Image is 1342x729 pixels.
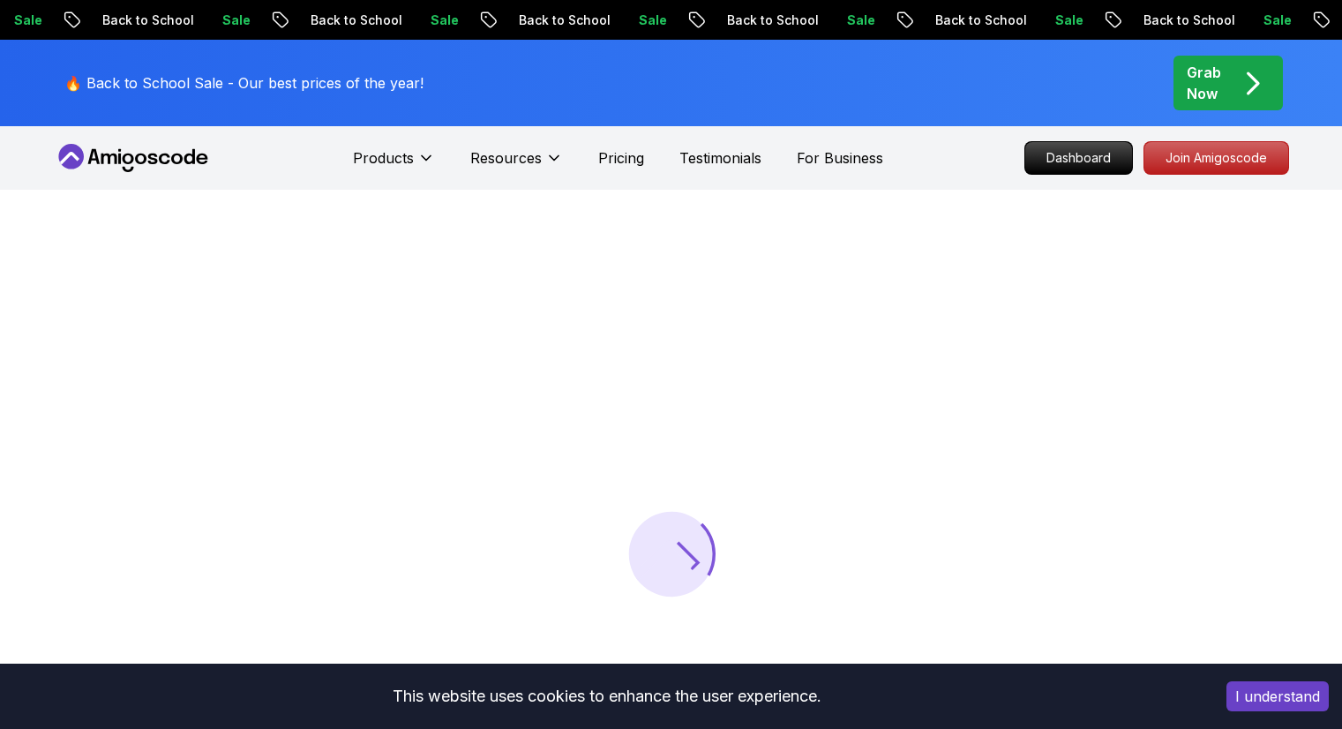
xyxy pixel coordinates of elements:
p: Grab Now [1187,62,1221,104]
p: Back to School [713,11,833,29]
a: Testimonials [679,147,761,169]
a: Pricing [598,147,644,169]
p: Back to School [88,11,208,29]
button: Resources [470,147,563,183]
p: Sale [625,11,681,29]
button: Products [353,147,435,183]
p: Sale [1249,11,1306,29]
p: Resources [470,147,542,169]
p: Dashboard [1025,142,1132,174]
button: Accept cookies [1226,681,1329,711]
p: Sale [1041,11,1098,29]
p: Back to School [921,11,1041,29]
p: Back to School [296,11,416,29]
a: For Business [797,147,883,169]
p: Sale [416,11,473,29]
p: Products [353,147,414,169]
p: Back to School [1129,11,1249,29]
a: Join Amigoscode [1143,141,1289,175]
a: Dashboard [1024,141,1133,175]
p: 🔥 Back to School Sale - Our best prices of the year! [64,72,424,94]
p: Join Amigoscode [1144,142,1288,174]
p: Sale [833,11,889,29]
p: Back to School [505,11,625,29]
p: Sale [208,11,265,29]
div: This website uses cookies to enhance the user experience. [13,677,1200,716]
